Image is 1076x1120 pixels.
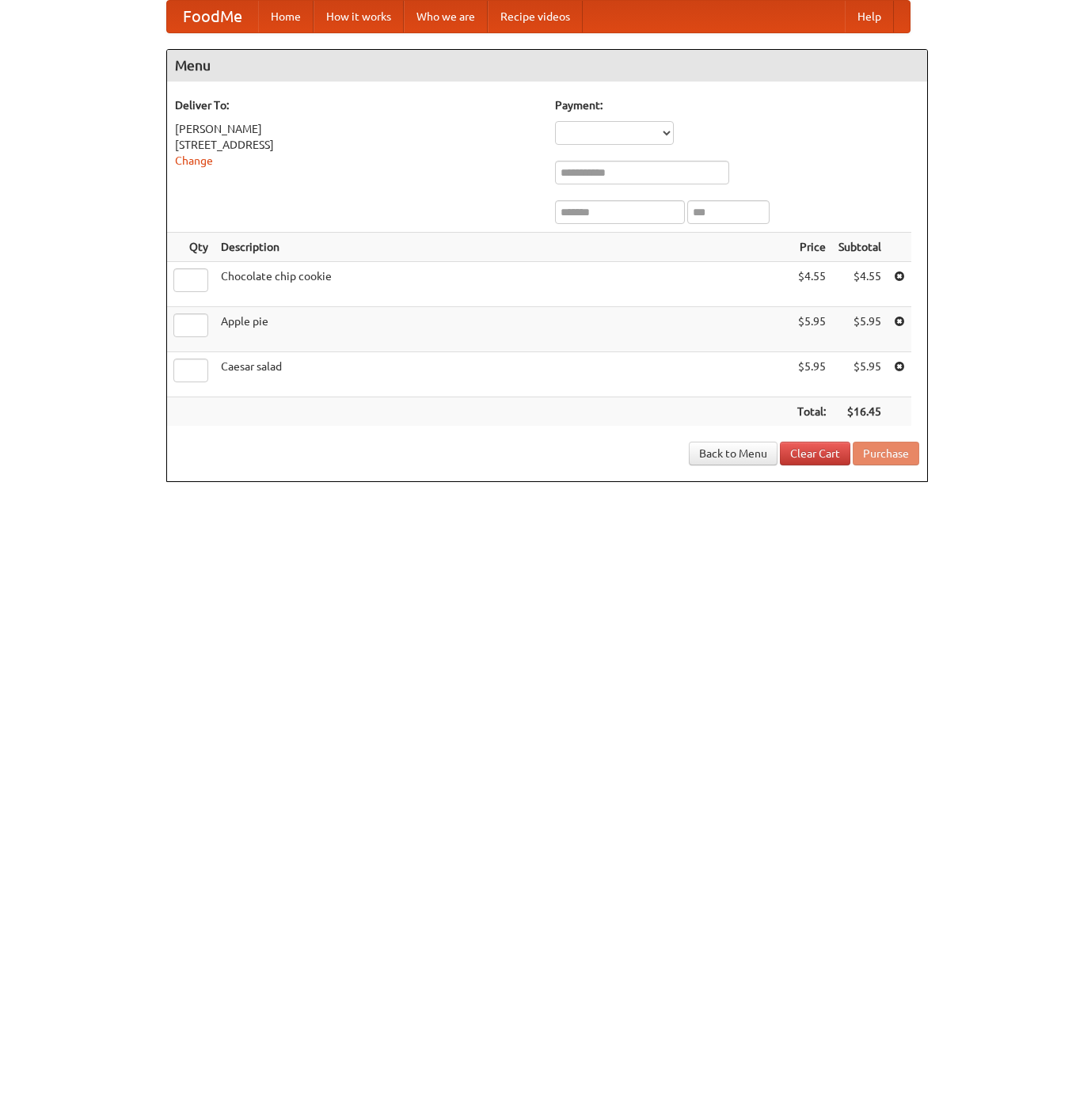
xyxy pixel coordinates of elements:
[832,397,888,427] th: $16.45
[791,397,832,427] th: Total:
[488,1,583,32] a: Recipe videos
[167,233,215,262] th: Qty
[167,50,927,82] h4: Menu
[314,1,404,32] a: How it works
[791,352,832,397] td: $5.95
[832,352,888,397] td: $5.95
[791,233,832,262] th: Price
[215,233,791,262] th: Description
[689,442,778,465] a: Back to Menu
[780,442,850,465] a: Clear Cart
[791,262,832,307] td: $4.55
[175,137,539,153] div: [STREET_ADDRESS]
[832,262,888,307] td: $4.55
[175,154,213,167] a: Change
[215,352,791,397] td: Caesar salad
[175,97,539,113] h5: Deliver To:
[832,233,888,262] th: Subtotal
[167,1,258,32] a: FoodMe
[555,97,919,113] h5: Payment:
[258,1,314,32] a: Home
[853,442,919,465] button: Purchase
[845,1,894,32] a: Help
[832,307,888,352] td: $5.95
[175,121,539,137] div: [PERSON_NAME]
[215,262,791,307] td: Chocolate chip cookie
[404,1,488,32] a: Who we are
[791,307,832,352] td: $5.95
[215,307,791,352] td: Apple pie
